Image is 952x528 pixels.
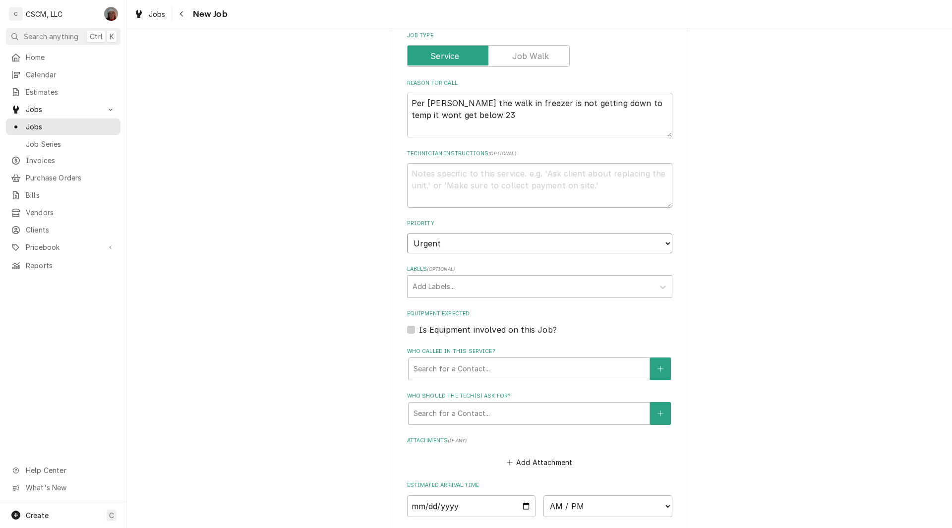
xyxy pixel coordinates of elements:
[650,357,671,380] button: Create New Contact
[110,31,114,42] span: K
[6,187,120,203] a: Bills
[657,410,663,417] svg: Create New Contact
[6,84,120,100] a: Estimates
[6,101,120,117] a: Go to Jobs
[190,7,228,21] span: New Job
[407,265,672,297] div: Labels
[26,121,116,132] span: Jobs
[657,365,663,372] svg: Create New Contact
[407,495,536,517] input: Date
[6,118,120,135] a: Jobs
[104,7,118,21] div: DV
[26,242,101,252] span: Pricebook
[543,495,672,517] select: Time Select
[407,392,672,400] label: Who should the tech(s) ask for?
[9,7,23,21] div: C
[26,465,115,475] span: Help Center
[6,222,120,238] a: Clients
[488,151,516,156] span: ( optional )
[419,324,557,336] label: Is Equipment involved on this Job?
[407,32,672,40] label: Job Type
[109,510,114,521] span: C
[407,265,672,273] label: Labels
[26,87,116,97] span: Estimates
[26,482,115,493] span: What's New
[6,257,120,274] a: Reports
[174,6,190,22] button: Navigate back
[6,136,120,152] a: Job Series
[407,481,672,517] div: Estimated Arrival Time
[407,310,672,318] label: Equipment Expected
[407,79,672,137] div: Reason For Call
[407,220,672,228] label: Priority
[407,310,672,335] div: Equipment Expected
[149,9,166,19] span: Jobs
[407,348,672,380] div: Who called in this service?
[407,348,672,355] label: Who called in this service?
[90,31,103,42] span: Ctrl
[407,150,672,158] label: Technician Instructions
[130,6,170,22] a: Jobs
[26,155,116,166] span: Invoices
[26,69,116,80] span: Calendar
[6,170,120,186] a: Purchase Orders
[6,28,120,45] button: Search anythingCtrlK
[24,31,78,42] span: Search anything
[26,139,116,149] span: Job Series
[26,52,116,62] span: Home
[6,479,120,496] a: Go to What's New
[448,438,467,443] span: ( if any )
[26,225,116,235] span: Clients
[26,190,116,200] span: Bills
[6,462,120,478] a: Go to Help Center
[6,204,120,221] a: Vendors
[26,104,101,115] span: Jobs
[407,437,672,445] label: Attachments
[26,207,116,218] span: Vendors
[407,220,672,253] div: Priority
[505,456,574,469] button: Add Attachment
[407,481,672,489] label: Estimated Arrival Time
[407,150,672,208] div: Technician Instructions
[650,402,671,425] button: Create New Contact
[26,9,62,19] div: CSCM, LLC
[6,49,120,65] a: Home
[104,7,118,21] div: Dena Vecchetti's Avatar
[6,239,120,255] a: Go to Pricebook
[407,32,672,67] div: Job Type
[427,266,455,272] span: ( optional )
[26,511,49,520] span: Create
[6,152,120,169] a: Invoices
[407,79,672,87] label: Reason For Call
[407,392,672,424] div: Who should the tech(s) ask for?
[407,93,672,137] textarea: Per [PERSON_NAME] the walk in freezer is not getting down to temp it wont get below 23
[407,437,672,469] div: Attachments
[26,173,116,183] span: Purchase Orders
[6,66,120,83] a: Calendar
[26,260,116,271] span: Reports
